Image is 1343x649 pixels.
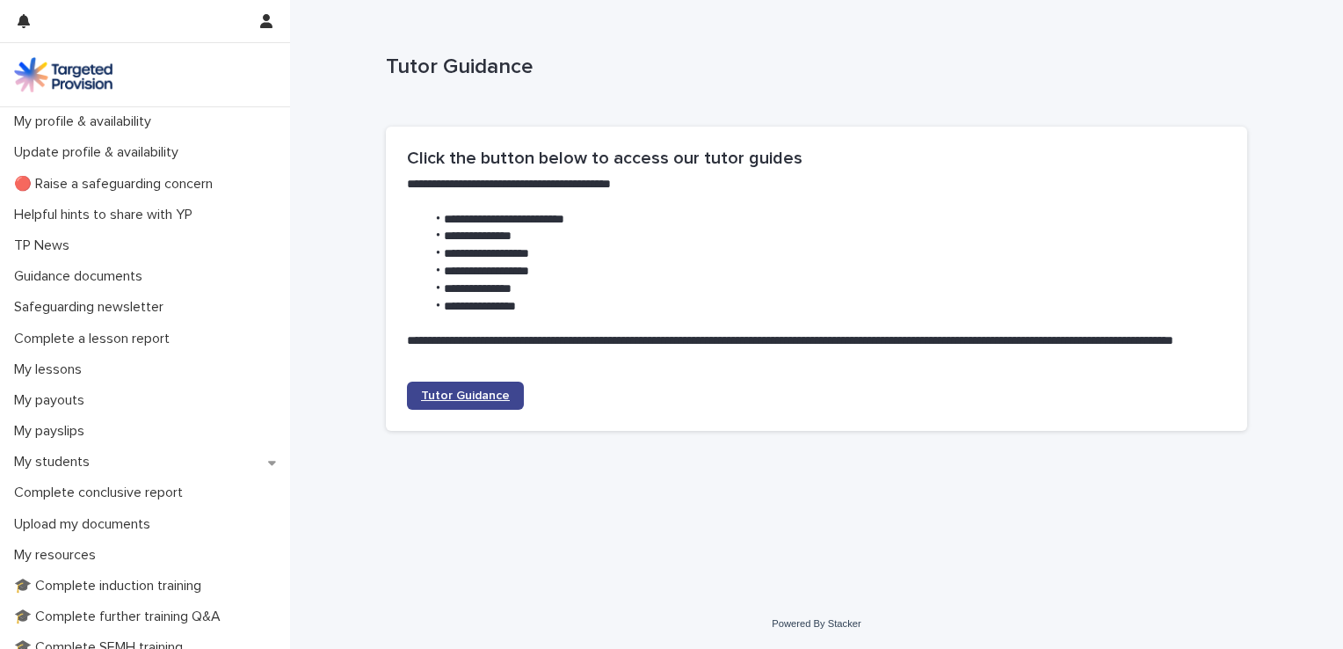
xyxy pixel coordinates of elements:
[7,207,207,223] p: Helpful hints to share with YP
[14,57,113,92] img: M5nRWzHhSzIhMunXDL62
[7,454,104,470] p: My students
[7,547,110,564] p: My resources
[7,176,227,193] p: 🔴 Raise a safeguarding concern
[407,382,524,410] a: Tutor Guidance
[7,578,215,594] p: 🎓 Complete induction training
[7,516,164,533] p: Upload my documents
[7,268,156,285] p: Guidance documents
[7,485,197,501] p: Complete conclusive report
[7,423,98,440] p: My payslips
[772,618,860,629] a: Powered By Stacker
[7,331,184,347] p: Complete a lesson report
[7,113,165,130] p: My profile & availability
[421,390,510,402] span: Tutor Guidance
[7,144,192,161] p: Update profile & availability
[7,361,96,378] p: My lessons
[7,299,178,316] p: Safeguarding newsletter
[7,392,98,409] p: My payouts
[7,609,235,625] p: 🎓 Complete further training Q&A
[407,148,1226,169] h2: Click the button below to access our tutor guides
[386,55,1240,80] p: Tutor Guidance
[7,237,83,254] p: TP News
